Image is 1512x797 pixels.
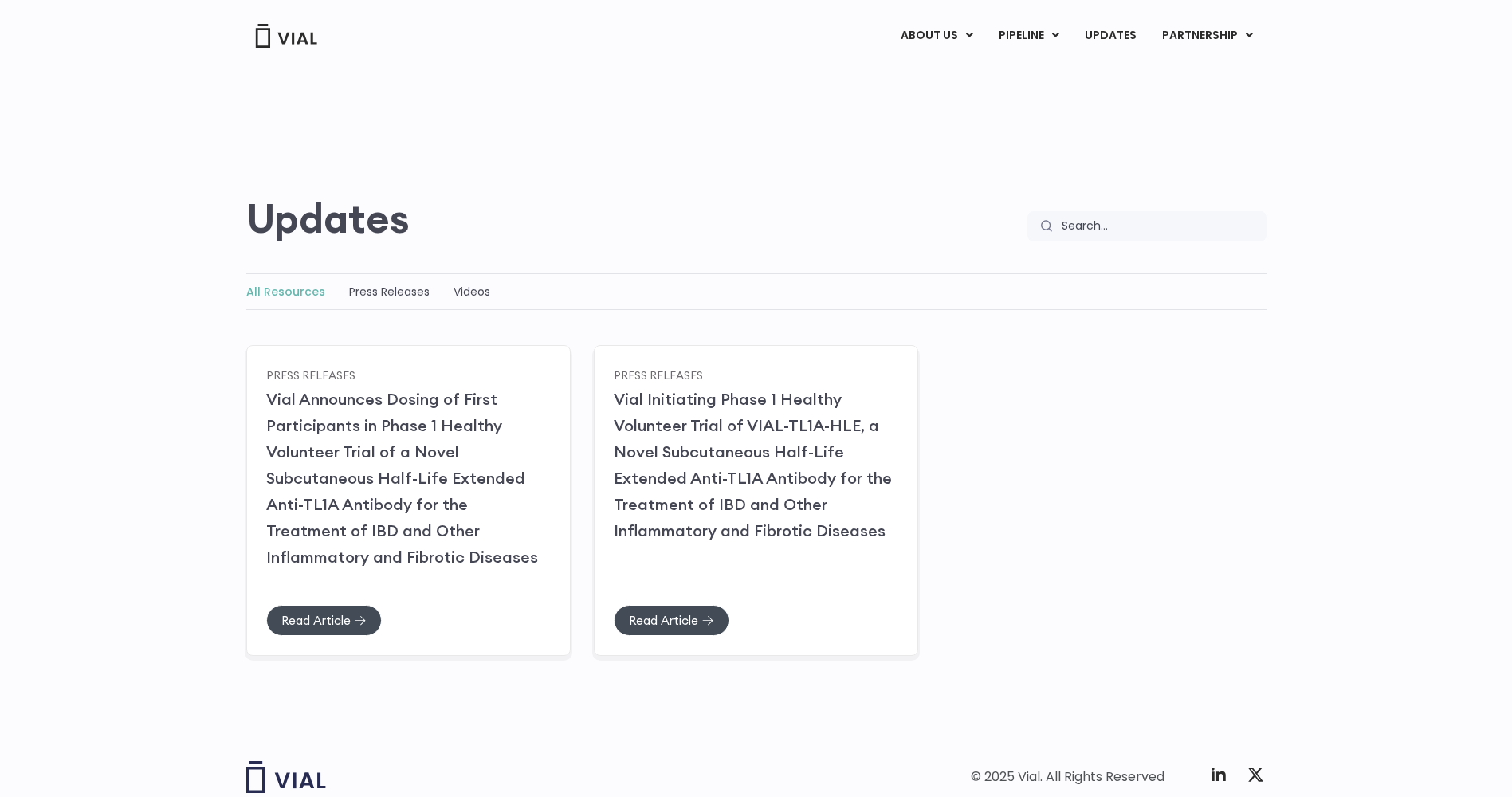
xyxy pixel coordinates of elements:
[266,367,355,382] a: Press Releases
[281,614,351,626] span: Read Article
[1052,211,1267,241] input: Search...
[614,367,703,382] a: Press Releases
[971,768,1164,786] div: © 2025 Vial. All Rights Reserved
[454,284,490,300] a: Videos
[629,614,698,626] span: Read Article
[254,24,318,48] img: Vial Logo
[246,761,326,793] img: Vial logo wih "Vial" spelled out
[614,605,729,636] a: Read Article
[266,605,382,636] a: Read Article
[246,284,325,300] a: All Resources
[986,22,1071,49] a: PIPELINEMenu Toggle
[349,284,430,300] a: Press Releases
[266,389,538,567] a: Vial Announces Dosing of First Participants in Phase 1 Healthy Volunteer Trial of a Novel Subcuta...
[1072,22,1149,49] a: UPDATES
[614,389,892,540] a: Vial Initiating Phase 1 Healthy Volunteer Trial of VIAL-TL1A-HLE, a Novel Subcutaneous Half-Life ...
[1149,22,1266,49] a: PARTNERSHIPMenu Toggle
[246,195,410,241] h2: Updates
[888,22,985,49] a: ABOUT USMenu Toggle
